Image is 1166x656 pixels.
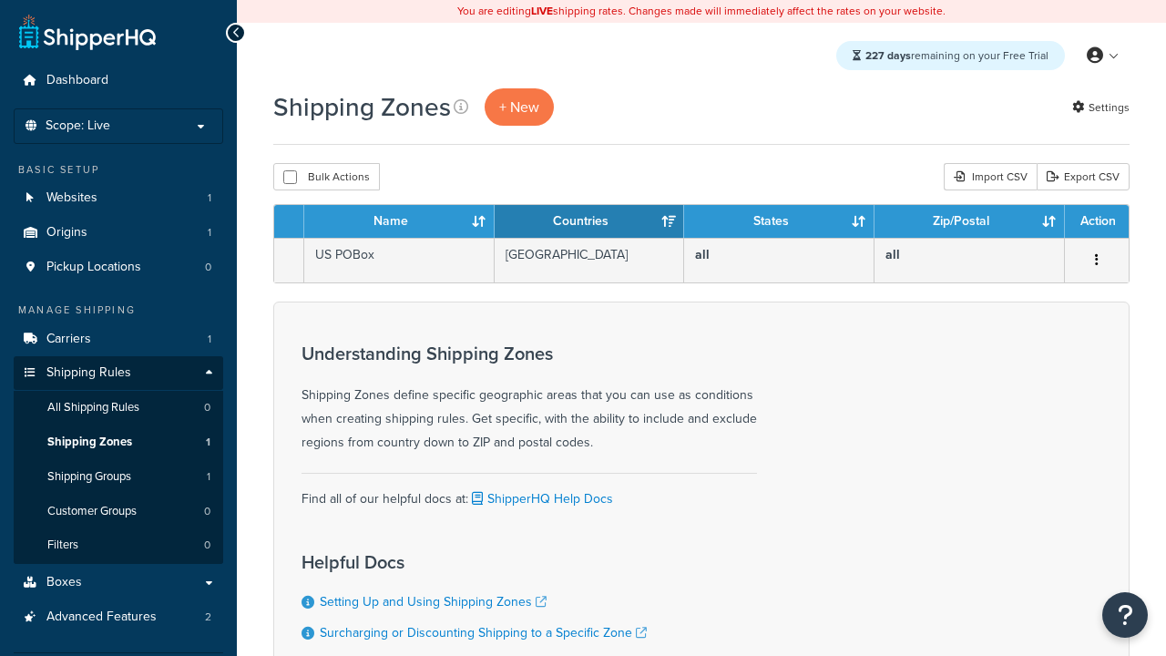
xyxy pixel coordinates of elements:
[302,343,757,364] h3: Understanding Shipping Zones
[204,504,210,519] span: 0
[46,610,157,625] span: Advanced Features
[1065,205,1129,238] th: Action
[468,489,613,508] a: ShipperHQ Help Docs
[1037,163,1130,190] a: Export CSV
[1102,592,1148,638] button: Open Resource Center
[47,469,131,485] span: Shipping Groups
[14,181,223,215] a: Websites 1
[46,118,110,134] span: Scope: Live
[14,528,223,562] li: Filters
[14,181,223,215] li: Websites
[684,205,874,238] th: States: activate to sort column ascending
[14,425,223,459] a: Shipping Zones 1
[14,251,223,284] li: Pickup Locations
[14,356,223,564] li: Shipping Rules
[46,190,97,206] span: Websites
[14,251,223,284] a: Pickup Locations 0
[14,460,223,494] li: Shipping Groups
[205,610,211,625] span: 2
[46,575,82,590] span: Boxes
[944,163,1037,190] div: Import CSV
[14,425,223,459] li: Shipping Zones
[14,64,223,97] a: Dashboard
[47,435,132,450] span: Shipping Zones
[14,566,223,600] a: Boxes
[14,302,223,318] div: Manage Shipping
[531,3,553,19] b: LIVE
[14,528,223,562] a: Filters 0
[46,225,87,241] span: Origins
[14,162,223,178] div: Basic Setup
[273,89,451,125] h1: Shipping Zones
[485,88,554,126] a: + New
[320,592,547,611] a: Setting Up and Using Shipping Zones
[1072,95,1130,120] a: Settings
[207,469,210,485] span: 1
[47,538,78,553] span: Filters
[499,97,539,118] span: + New
[495,238,685,282] td: [GEOGRAPHIC_DATA]
[47,504,137,519] span: Customer Groups
[14,600,223,634] li: Advanced Features
[206,435,210,450] span: 1
[14,356,223,390] a: Shipping Rules
[47,400,139,415] span: All Shipping Rules
[19,14,156,50] a: ShipperHQ Home
[205,260,211,275] span: 0
[208,332,211,347] span: 1
[14,600,223,634] a: Advanced Features 2
[14,391,223,425] li: All Shipping Rules
[302,473,757,511] div: Find all of our helpful docs at:
[304,238,495,282] td: US POBox
[695,245,710,264] b: all
[14,495,223,528] a: Customer Groups 0
[46,73,108,88] span: Dashboard
[208,190,211,206] span: 1
[46,365,131,381] span: Shipping Rules
[14,391,223,425] a: All Shipping Rules 0
[204,538,210,553] span: 0
[885,245,900,264] b: all
[46,260,141,275] span: Pickup Locations
[302,343,757,455] div: Shipping Zones define specific geographic areas that you can use as conditions when creating ship...
[46,332,91,347] span: Carriers
[495,205,685,238] th: Countries: activate to sort column ascending
[14,460,223,494] a: Shipping Groups 1
[304,205,495,238] th: Name: activate to sort column ascending
[204,400,210,415] span: 0
[874,205,1065,238] th: Zip/Postal: activate to sort column ascending
[208,225,211,241] span: 1
[302,552,647,572] h3: Helpful Docs
[320,623,647,642] a: Surcharging or Discounting Shipping to a Specific Zone
[14,216,223,250] a: Origins 1
[14,323,223,356] li: Carriers
[14,323,223,356] a: Carriers 1
[14,216,223,250] li: Origins
[273,163,380,190] button: Bulk Actions
[865,47,911,64] strong: 227 days
[14,495,223,528] li: Customer Groups
[836,41,1065,70] div: remaining on your Free Trial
